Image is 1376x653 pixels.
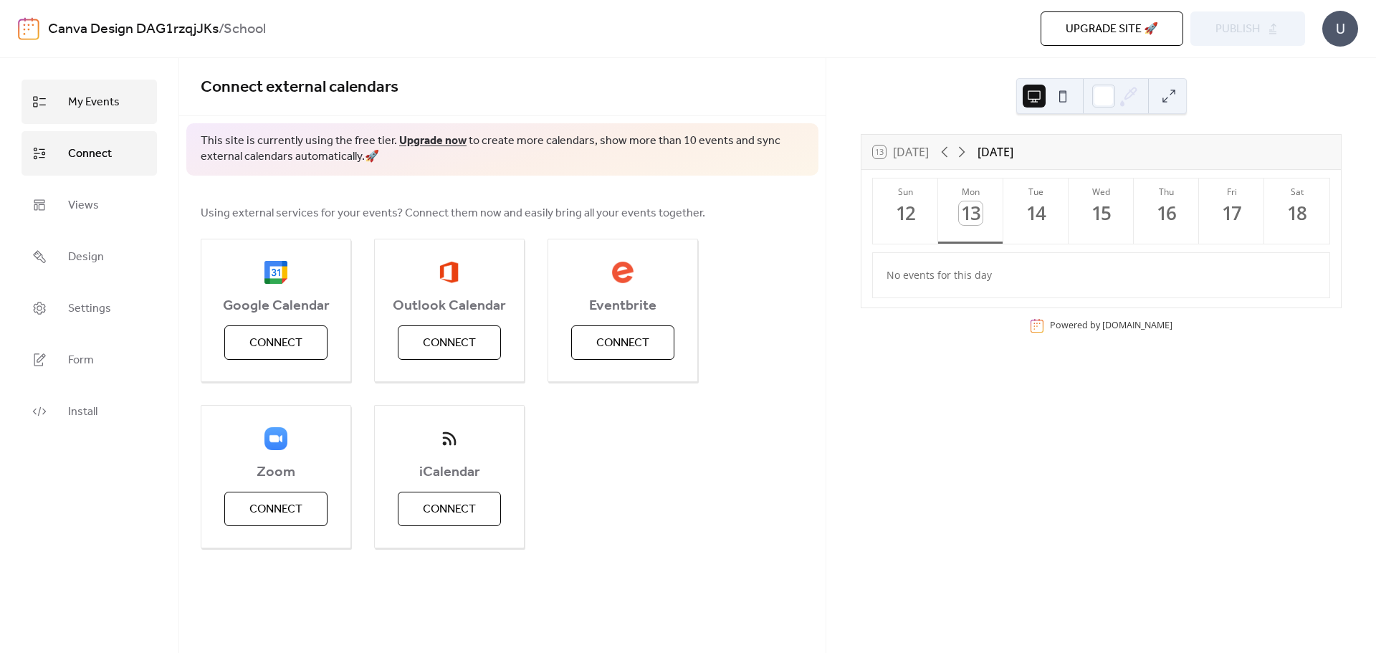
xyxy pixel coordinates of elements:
span: Connect [249,501,302,518]
button: Fri17 [1199,178,1264,244]
button: Sat18 [1264,178,1329,244]
div: Thu [1138,186,1195,198]
img: google [264,261,287,284]
div: 15 [1089,201,1113,225]
span: Zoom [201,464,350,481]
button: Mon13 [938,178,1003,244]
a: My Events [21,80,157,124]
button: Connect [224,492,328,526]
img: zoom [264,427,287,450]
div: 18 [1285,201,1309,225]
button: Upgrade site 🚀 [1041,11,1183,46]
span: Google Calendar [201,297,350,315]
span: Install [68,401,97,424]
span: This site is currently using the free tier. to create more calendars, show more than 10 events an... [201,133,804,166]
img: outlook [439,261,459,284]
span: Connect [249,335,302,352]
button: Tue14 [1003,178,1069,244]
button: Connect [398,325,501,360]
b: / [219,16,224,43]
a: Settings [21,286,157,330]
div: Fri [1203,186,1260,198]
div: 12 [894,201,917,225]
button: Connect [398,492,501,526]
button: Thu16 [1134,178,1199,244]
div: 16 [1155,201,1178,225]
span: My Events [68,91,120,114]
span: Connect external calendars [201,72,398,103]
span: Settings [68,297,111,320]
img: logo [18,17,39,40]
span: Outlook Calendar [375,297,524,315]
a: Upgrade now [399,130,467,152]
a: Canva Design DAG1rzqjJKs [48,16,219,43]
a: Form [21,338,157,382]
span: Design [68,246,104,269]
span: Views [68,194,99,217]
span: Upgrade site 🚀 [1066,21,1158,38]
a: Install [21,389,157,434]
div: Wed [1073,186,1129,198]
span: Connect [596,335,649,352]
img: eventbrite [611,261,634,284]
div: U [1322,11,1358,47]
div: Sat [1268,186,1325,198]
div: 13 [959,201,983,225]
span: Using external services for your events? Connect them now and easily bring all your events together. [201,205,705,222]
a: Connect [21,131,157,176]
a: Design [21,234,157,279]
div: Mon [942,186,999,198]
b: School [224,16,266,43]
a: Views [21,183,157,227]
button: Connect [571,325,674,360]
div: Tue [1008,186,1064,198]
div: [DATE] [978,143,1013,161]
div: No events for this day [875,258,1328,292]
img: ical [438,427,461,450]
div: 17 [1220,201,1243,225]
button: Sun12 [873,178,938,244]
span: iCalendar [375,464,524,481]
button: Wed15 [1069,178,1134,244]
span: Eventbrite [548,297,697,315]
span: Form [68,349,94,372]
span: Connect [68,143,112,166]
span: Connect [423,501,476,518]
span: Connect [423,335,476,352]
button: Connect [224,325,328,360]
div: Powered by [1050,319,1172,331]
a: [DOMAIN_NAME] [1102,319,1172,331]
div: 14 [1024,201,1048,225]
div: Sun [877,186,934,198]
